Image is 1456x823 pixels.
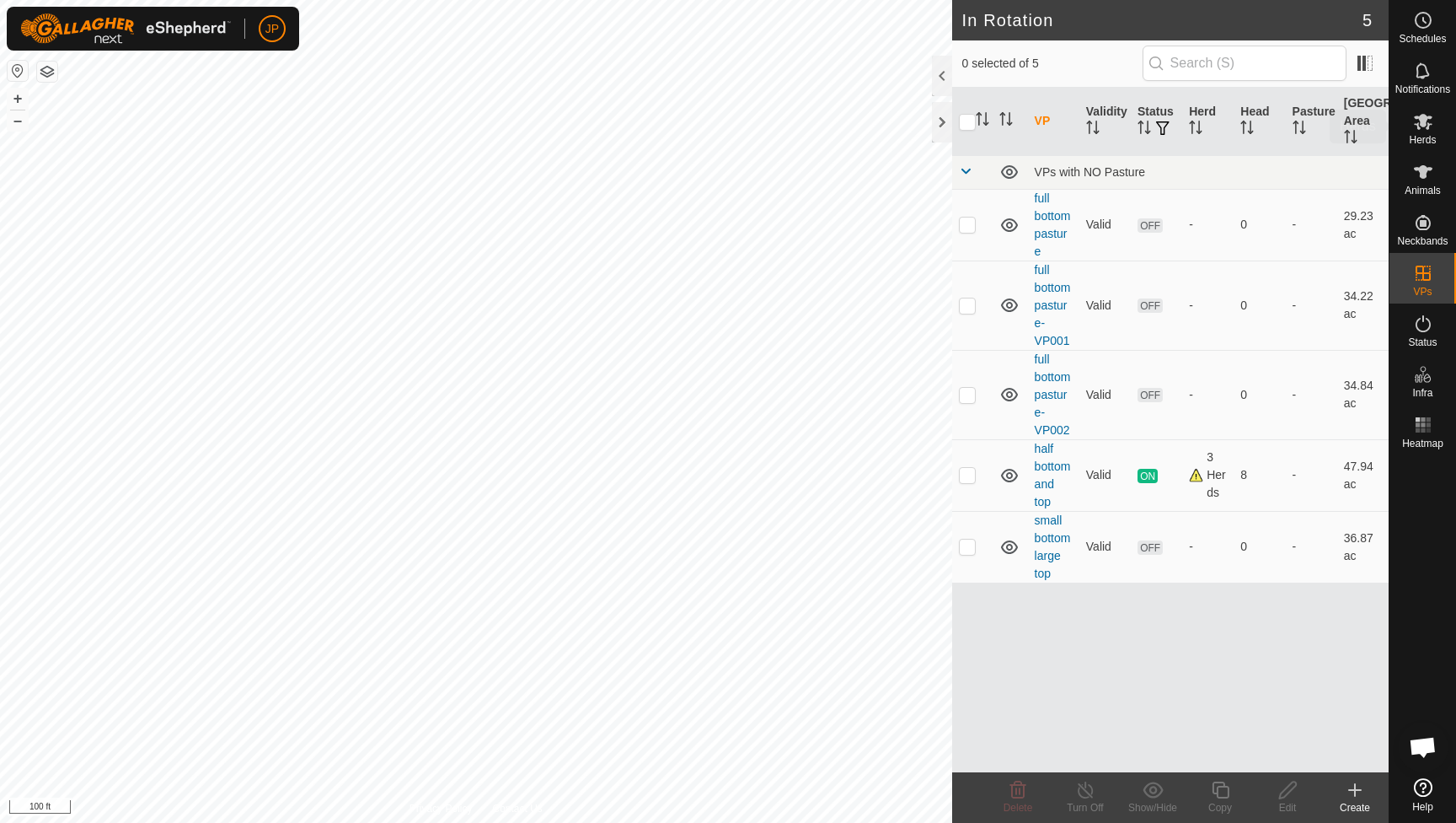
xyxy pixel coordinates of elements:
[1182,88,1234,156] th: Herd
[1254,800,1321,815] div: Edit
[409,801,473,816] a: Privacy Policy
[1413,287,1432,297] span: VPs
[1286,511,1337,583] td: -
[1402,438,1443,449] span: Heatmap
[1395,84,1450,94] span: Notifications
[1119,800,1186,815] div: Show/Hide
[1079,511,1131,583] td: Valid
[1086,123,1100,137] p-sorticon: Activate to sort
[37,62,57,82] button: Map Layers
[1286,261,1337,350] td: -
[1143,46,1346,81] input: Search (S)
[1189,297,1227,315] div: -
[1337,350,1389,439] td: 34.84 ac
[1079,350,1131,439] td: Valid
[20,13,231,44] img: Gallagher Logo
[1186,800,1254,815] div: Copy
[1293,123,1306,137] p-sorticon: Activate to sort
[1137,541,1163,555] span: OFF
[1398,722,1448,772] a: Open chat
[8,110,28,131] button: –
[1052,800,1119,815] div: Turn Off
[8,89,28,109] button: +
[1137,123,1151,137] p-sorticon: Activate to sort
[1137,469,1158,483] span: ON
[1004,802,1033,814] span: Delete
[1337,189,1389,261] td: 29.23 ac
[1389,772,1456,819] a: Help
[1079,189,1131,261] td: Valid
[1189,449,1227,502] div: 3 Herds
[1286,88,1337,156] th: Pasture
[1234,261,1285,350] td: 0
[999,115,1013,128] p-sorticon: Activate to sort
[265,20,279,38] span: JP
[1234,189,1285,261] td: 0
[1362,8,1372,33] span: 5
[1234,439,1285,511] td: 8
[1131,88,1182,156] th: Status
[1035,191,1071,258] a: full bottom pasture
[1408,337,1437,347] span: Status
[1079,439,1131,511] td: Valid
[1035,442,1071,508] a: half bottom and top
[1137,218,1163,233] span: OFF
[962,10,1362,30] h2: In Rotation
[1405,186,1441,196] span: Animals
[1189,216,1227,234] div: -
[1035,263,1071,347] a: full bottom pasture-VP001
[1286,439,1337,511] td: -
[1035,514,1071,580] a: small bottom large top
[1234,88,1285,156] th: Head
[1079,261,1131,350] td: Valid
[1234,511,1285,583] td: 0
[1137,299,1163,313] span: OFF
[1337,261,1389,350] td: 34.22 ac
[1337,511,1389,583] td: 36.87 ac
[1409,135,1436,145] span: Herds
[492,801,542,816] a: Contact Us
[962,55,1143,73] span: 0 selected of 5
[1035,352,1071,437] a: full bottom pasture-VP002
[1028,88,1079,156] th: VP
[1079,88,1131,156] th: Validity
[1240,123,1254,137] p-sorticon: Activate to sort
[1337,88,1389,156] th: [GEOGRAPHIC_DATA] Area
[1035,165,1382,179] div: VPs with NO Pasture
[1137,388,1163,402] span: OFF
[1337,439,1389,511] td: 47.94 ac
[1412,802,1433,812] span: Help
[1321,800,1389,815] div: Create
[1397,236,1448,246] span: Neckbands
[1344,132,1357,146] p-sorticon: Activate to sort
[1189,538,1227,556] div: -
[1189,123,1202,137] p-sorticon: Activate to sort
[1189,386,1227,404] div: -
[8,61,28,81] button: Reset Map
[1412,388,1432,398] span: Infra
[976,115,989,128] p-sorticon: Activate to sort
[1234,350,1285,439] td: 0
[1286,350,1337,439] td: -
[1399,34,1446,44] span: Schedules
[1286,189,1337,261] td: -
